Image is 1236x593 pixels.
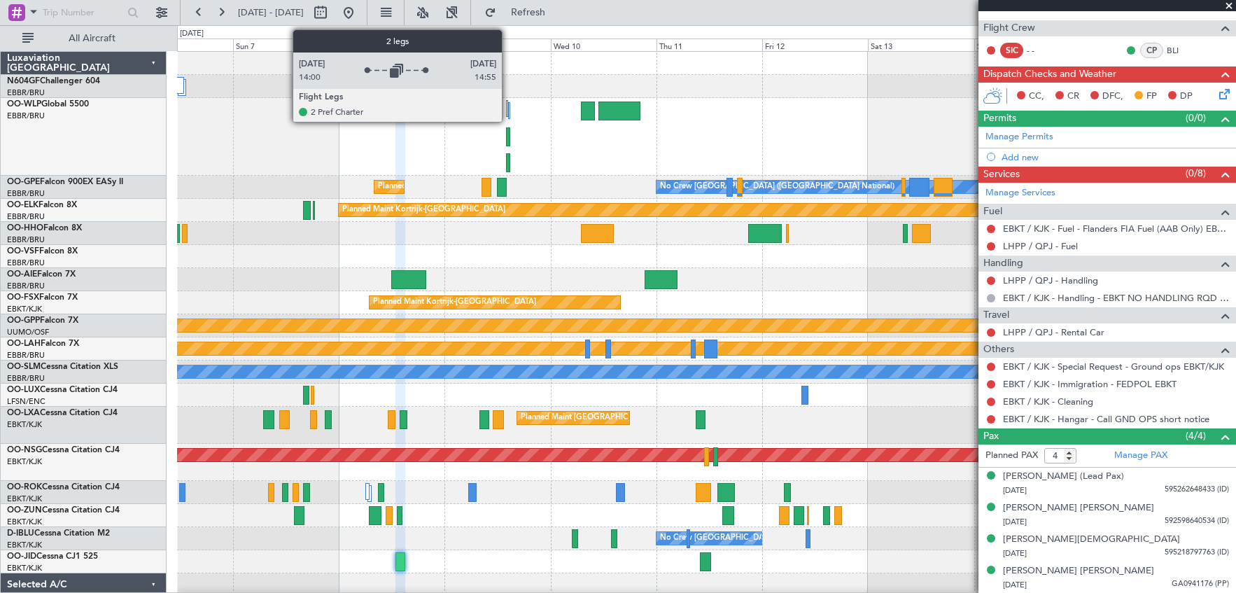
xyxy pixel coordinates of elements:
span: 595218797763 (ID) [1165,547,1229,559]
span: Fuel [983,204,1002,220]
span: [DATE] [1003,517,1027,527]
span: CC, [1029,90,1044,104]
a: EBKT/KJK [7,494,42,504]
span: [DATE] - [DATE] [238,6,304,19]
span: OO-LXA [7,409,40,417]
span: All Aircraft [36,34,148,43]
span: OO-HHO [7,224,43,232]
span: (4/4) [1186,428,1206,443]
span: Dispatch Checks and Weather [983,67,1116,83]
a: OO-ROKCessna Citation CJ4 [7,483,120,491]
div: Sun 14 [974,39,1080,51]
a: EBKT / KJK - Cleaning [1003,396,1093,407]
a: EBKT / KJK - Immigration - FEDPOL EBKT [1003,378,1177,390]
div: [PERSON_NAME] (Lead Pax) [1003,470,1124,484]
a: EBBR/BRU [7,373,45,384]
div: Sat 13 [868,39,974,51]
span: OO-AIE [7,270,37,279]
div: Planned Maint Kortrijk-[GEOGRAPHIC_DATA] [373,292,536,313]
span: (0/0) [1186,111,1206,125]
a: OO-FSXFalcon 7X [7,293,78,302]
a: EBBR/BRU [7,188,45,199]
a: EBBR/BRU [7,350,45,361]
a: EBKT / KJK - Fuel - Flanders FIA Fuel (AAB Only) EBKT / KJK [1003,223,1229,235]
a: UUMO/OSF [7,327,49,337]
a: OO-VSFFalcon 8X [7,247,78,256]
span: Travel [983,307,1009,323]
a: D-IBLUCessna Citation M2 [7,529,110,538]
a: LHPP / QPJ - Handling [1003,274,1098,286]
a: EBKT / KJK - Handling - EBKT NO HANDLING RQD FOR CJ [1003,292,1229,304]
span: OO-LAH [7,340,41,348]
span: 592598640534 (ID) [1165,515,1229,527]
span: FP [1146,90,1157,104]
span: OO-ELK [7,201,38,209]
span: Handling [983,256,1023,272]
span: Services [983,167,1020,183]
span: OO-VSF [7,247,39,256]
a: EBKT/KJK [7,517,42,527]
span: OO-WLP [7,100,41,109]
span: [DATE] [1003,485,1027,496]
span: (0/8) [1186,166,1206,181]
a: OO-LXACessna Citation CJ4 [7,409,118,417]
a: EBKT / KJK - Hangar - Call GND OPS short notice [1003,413,1209,425]
div: [PERSON_NAME] [PERSON_NAME] [1003,501,1154,515]
button: Refresh [478,1,562,24]
a: OO-HHOFalcon 8X [7,224,82,232]
input: Trip Number [43,2,123,23]
span: OO-GPE [7,178,40,186]
span: Refresh [499,8,558,18]
a: Manage Permits [985,130,1053,144]
span: DFC, [1102,90,1123,104]
a: EBKT/KJK [7,304,42,314]
a: N604GFChallenger 604 [7,77,100,85]
div: Sat 6 [127,39,233,51]
span: OO-ZUN [7,506,42,515]
a: OO-WLPGlobal 5500 [7,100,89,109]
span: [DATE] [1003,580,1027,590]
span: OO-LUX [7,386,40,394]
div: Tue 9 [444,39,550,51]
a: Manage Services [985,186,1055,200]
span: OO-ROK [7,483,42,491]
div: No Crew [GEOGRAPHIC_DATA] ([GEOGRAPHIC_DATA] National) [660,176,894,197]
div: No Crew [GEOGRAPHIC_DATA] ([GEOGRAPHIC_DATA] National) [660,528,894,549]
a: OO-GPPFalcon 7X [7,316,78,325]
span: DP [1180,90,1193,104]
span: Others [983,342,1014,358]
a: EBKT / KJK - Special Request - Ground ops EBKT/KJK [1003,361,1224,372]
a: EBKT/KJK [7,456,42,467]
a: EBKT/KJK [7,419,42,430]
span: OO-GPP [7,316,40,325]
a: LFSN/ENC [7,396,45,407]
div: [PERSON_NAME] [PERSON_NAME] [1003,564,1154,578]
a: EBBR/BRU [7,88,45,98]
a: OO-JIDCessna CJ1 525 [7,552,98,561]
a: OO-LUXCessna Citation CJ4 [7,386,118,394]
a: OO-ZUNCessna Citation CJ4 [7,506,120,515]
a: BLI [1167,44,1198,57]
span: D-IBLU [7,529,34,538]
span: OO-FSX [7,293,39,302]
a: OO-LAHFalcon 7X [7,340,79,348]
span: OO-NSG [7,446,42,454]
div: SIC [1000,43,1023,58]
div: Planned Maint Kortrijk-[GEOGRAPHIC_DATA] [342,200,505,221]
a: Manage PAX [1114,449,1167,463]
div: - - [1027,44,1058,57]
div: Wed 10 [551,39,656,51]
div: Fri 12 [762,39,868,51]
div: Add new [1002,151,1229,163]
a: EBBR/BRU [7,235,45,245]
a: EBKT/KJK [7,563,42,573]
div: Sun 7 [233,39,339,51]
a: OO-GPEFalcon 900EX EASy II [7,178,123,186]
span: CR [1067,90,1079,104]
a: EBBR/BRU [7,211,45,222]
a: EBBR/BRU [7,258,45,268]
div: [PERSON_NAME][DEMOGRAPHIC_DATA] [1003,533,1180,547]
span: GA0941176 (PP) [1172,578,1229,590]
span: Permits [983,111,1016,127]
div: Planned Maint [GEOGRAPHIC_DATA] ([GEOGRAPHIC_DATA] National) [378,176,631,197]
